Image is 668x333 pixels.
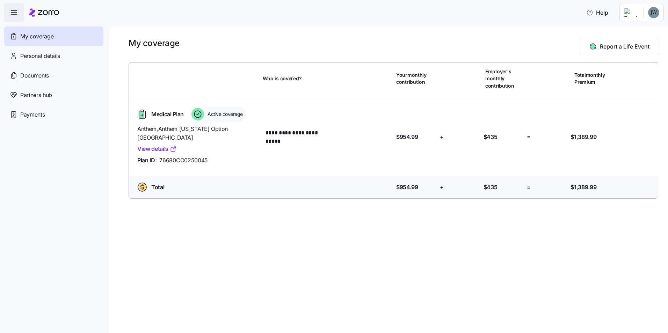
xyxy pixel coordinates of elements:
[20,110,45,119] span: Payments
[527,183,531,192] span: =
[396,183,418,192] span: $954.99
[4,105,103,124] a: Payments
[151,183,164,192] span: Total
[20,32,53,41] span: My coverage
[574,72,613,86] span: Total monthly Premium
[4,66,103,85] a: Documents
[571,133,596,141] span: $1,389.99
[20,91,52,99] span: Partners hub
[4,27,103,46] a: My coverage
[624,8,638,17] img: Employer logo
[484,133,498,141] span: $435
[571,183,596,192] span: $1,389.99
[648,7,659,18] img: ec81f205da390930e66a9218cf0964b0
[263,75,302,82] span: Who is covered?
[440,133,444,141] span: +
[580,38,658,55] button: Report a Life Event
[586,8,608,17] span: Help
[137,125,257,142] span: Anthem , Anthem [US_STATE] Option [GEOGRAPHIC_DATA]
[20,52,60,60] span: Personal details
[151,110,184,119] span: Medical Plan
[440,183,444,192] span: +
[485,68,524,89] span: Employer's monthly contribution
[4,85,103,105] a: Partners hub
[129,38,180,49] h1: My coverage
[396,72,435,86] span: Your monthly contribution
[484,183,498,192] span: $435
[137,156,157,165] span: Plan ID:
[159,156,208,165] span: 76680CO0250045
[137,145,177,153] a: View details
[205,111,243,118] span: Active coverage
[4,46,103,66] a: Personal details
[581,6,614,20] button: Help
[600,42,649,51] span: Report a Life Event
[527,133,531,141] span: =
[20,71,49,80] span: Documents
[396,133,418,141] span: $954.99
